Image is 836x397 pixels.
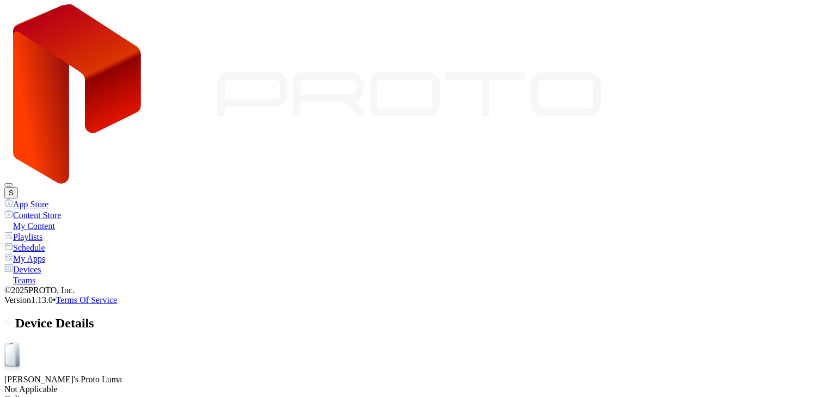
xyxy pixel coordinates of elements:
[4,264,832,275] a: Devices
[4,295,56,305] span: Version 1.13.0 •
[4,242,832,253] a: Schedule
[4,199,832,209] a: App Store
[4,286,832,295] div: © 2025 PROTO, Inc.
[4,375,832,384] div: [PERSON_NAME]'s Proto Luma
[4,220,832,231] a: My Content
[56,295,118,305] a: Terms Of Service
[4,209,832,220] a: Content Store
[4,231,832,242] a: Playlists
[15,316,94,330] span: Device Details
[4,275,832,286] a: Teams
[4,187,18,199] button: S
[4,253,832,264] a: My Apps
[4,384,832,394] div: Not Applicable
